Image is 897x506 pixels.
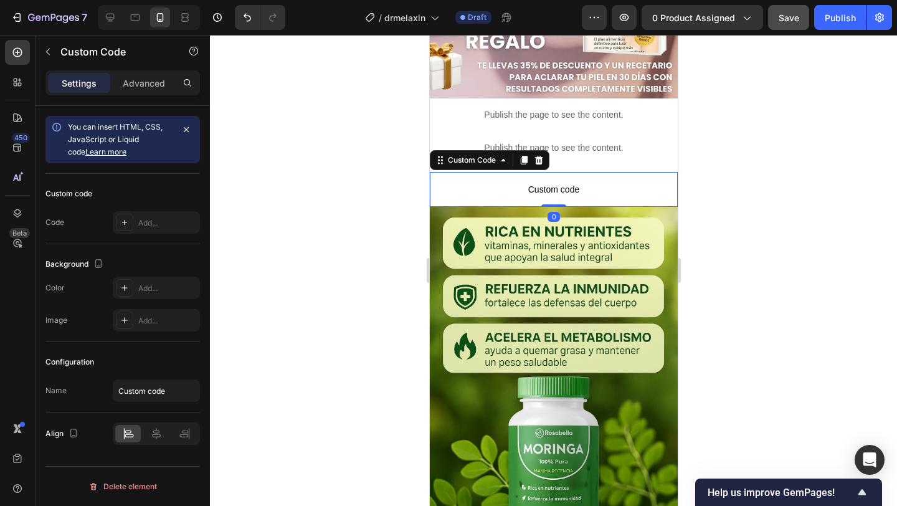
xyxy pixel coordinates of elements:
[379,11,382,24] span: /
[768,5,809,30] button: Save
[85,147,126,156] a: Learn more
[708,487,855,499] span: Help us improve GemPages!
[45,385,67,396] div: Name
[45,426,81,442] div: Align
[82,10,87,25] p: 7
[652,11,735,24] span: 0 product assigned
[60,44,166,59] p: Custom Code
[45,315,67,326] div: Image
[9,228,30,238] div: Beta
[123,77,165,90] p: Advanced
[62,77,97,90] p: Settings
[855,445,885,475] div: Open Intercom Messenger
[5,5,93,30] button: 7
[45,256,106,273] div: Background
[825,11,856,24] div: Publish
[45,356,94,368] div: Configuration
[68,122,163,156] span: You can insert HTML, CSS, JavaScript or Liquid code
[430,35,678,506] iframe: Design area
[45,217,64,228] div: Code
[468,12,486,23] span: Draft
[235,5,285,30] div: Undo/Redo
[12,133,30,143] div: 450
[45,477,200,497] button: Delete element
[45,282,65,294] div: Color
[138,283,197,294] div: Add...
[138,315,197,327] div: Add...
[88,479,157,494] div: Delete element
[45,188,92,199] div: Custom code
[779,12,799,23] span: Save
[138,217,197,229] div: Add...
[384,11,425,24] span: drmelaxin
[642,5,763,30] button: 0 product assigned
[814,5,866,30] button: Publish
[708,485,870,500] button: Show survey - Help us improve GemPages!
